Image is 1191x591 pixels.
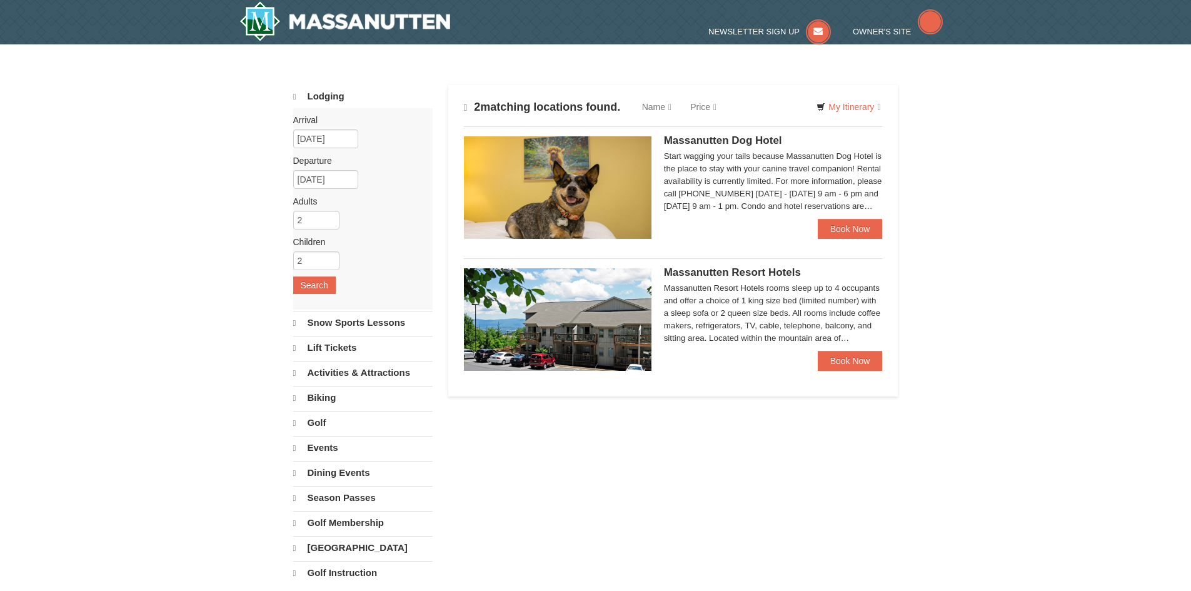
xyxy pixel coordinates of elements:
[293,411,433,435] a: Golf
[464,136,651,239] img: 27428181-5-81c892a3.jpg
[293,361,433,385] a: Activities & Attractions
[818,219,883,239] a: Book Now
[681,94,726,119] a: Price
[808,98,888,116] a: My Itinerary
[293,236,423,248] label: Children
[293,461,433,485] a: Dining Events
[293,486,433,510] a: Season Passes
[293,276,336,294] button: Search
[239,1,451,41] a: Massanutten Resort
[664,266,801,278] span: Massanutten Resort Hotels
[633,94,681,119] a: Name
[818,351,883,371] a: Book Now
[853,27,943,36] a: Owner's Site
[293,85,433,108] a: Lodging
[853,27,912,36] span: Owner's Site
[664,150,883,213] div: Start wagging your tails because Massanutten Dog Hotel is the place to stay with your canine trav...
[293,436,433,460] a: Events
[664,134,782,146] span: Massanutten Dog Hotel
[293,154,423,167] label: Departure
[293,114,423,126] label: Arrival
[293,561,433,585] a: Golf Instruction
[239,1,451,41] img: Massanutten Resort Logo
[664,282,883,345] div: Massanutten Resort Hotels rooms sleep up to 4 occupants and offer a choice of 1 king size bed (li...
[293,511,433,535] a: Golf Membership
[293,311,433,335] a: Snow Sports Lessons
[293,195,423,208] label: Adults
[464,268,651,371] img: 19219026-1-e3b4ac8e.jpg
[708,27,831,36] a: Newsletter Sign Up
[293,336,433,360] a: Lift Tickets
[293,386,433,410] a: Biking
[293,536,433,560] a: [GEOGRAPHIC_DATA]
[708,27,800,36] span: Newsletter Sign Up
